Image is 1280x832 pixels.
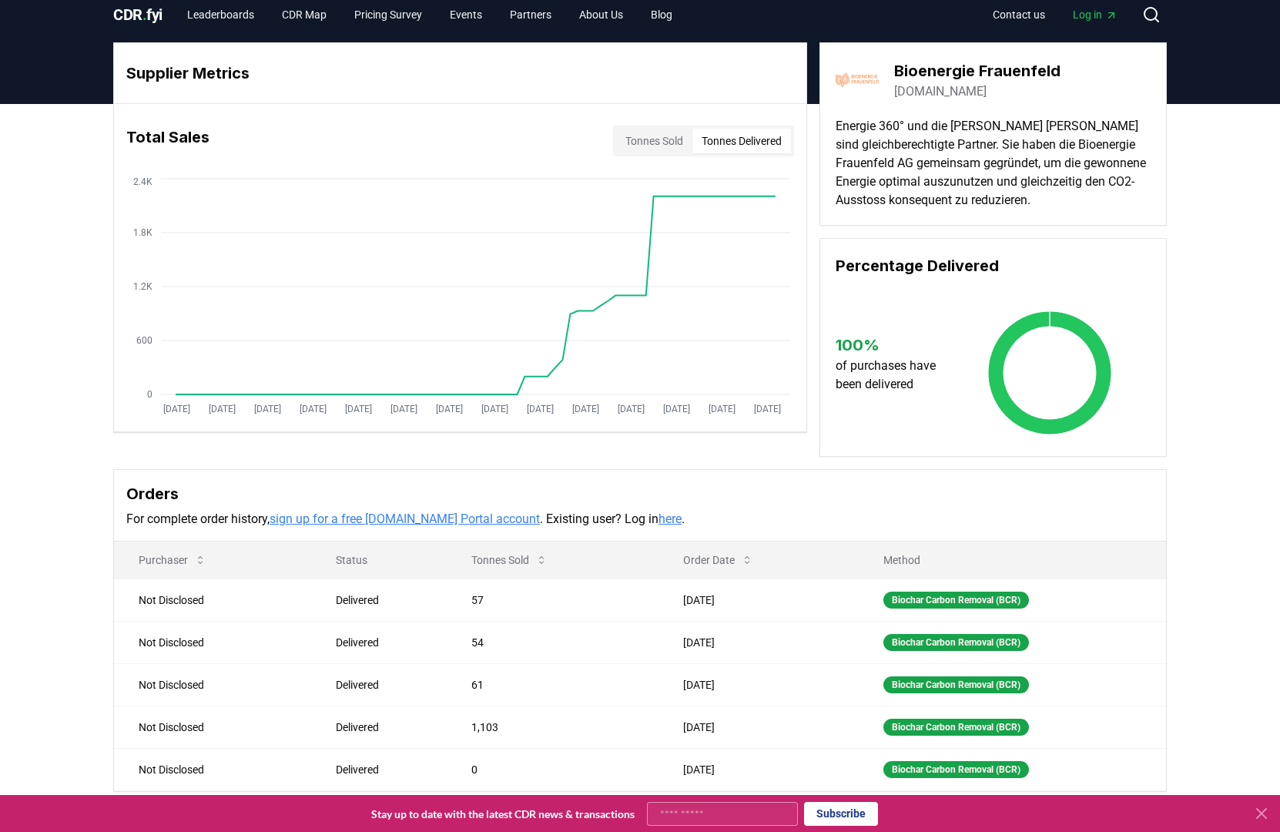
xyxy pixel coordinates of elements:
div: Delivered [336,635,435,650]
a: CDR.fyi [113,4,163,25]
div: Delivered [336,720,435,735]
tspan: [DATE] [300,404,327,414]
tspan: [DATE] [663,404,690,414]
td: Not Disclosed [114,579,311,621]
td: [DATE] [658,621,859,663]
tspan: [DATE] [709,404,735,414]
div: Delivered [336,762,435,777]
span: . [142,5,147,24]
tspan: [DATE] [754,404,781,414]
tspan: [DATE] [254,404,281,414]
div: Biochar Carbon Removal (BCR) [883,676,1029,693]
p: For complete order history, . Existing user? Log in . [126,510,1154,528]
td: 0 [447,748,658,790]
td: [DATE] [658,579,859,621]
tspan: [DATE] [436,404,463,414]
a: [DOMAIN_NAME] [894,82,987,101]
td: Not Disclosed [114,706,311,748]
tspan: [DATE] [481,404,508,414]
tspan: 600 [136,335,152,346]
button: Tonnes Sold [459,545,560,575]
div: Biochar Carbon Removal (BCR) [883,634,1029,651]
td: 1,103 [447,706,658,748]
td: [DATE] [658,663,859,706]
p: Energie 360° und die [PERSON_NAME] [PERSON_NAME] sind gleichberechtigte Partner. Sie haben die Bi... [836,117,1151,210]
button: Purchaser [126,545,219,575]
a: Log in [1061,1,1130,29]
div: Delivered [336,592,435,608]
a: Blog [638,1,685,29]
button: Tonnes Delivered [692,129,791,153]
a: Contact us [980,1,1057,29]
p: Status [323,552,435,568]
td: 57 [447,579,658,621]
a: sign up for a free [DOMAIN_NAME] Portal account [270,512,540,526]
p: of purchases have been delivered [836,357,950,394]
a: Events [437,1,494,29]
img: Bioenergie Frauenfeld-logo [836,59,879,102]
td: [DATE] [658,748,859,790]
div: Delivered [336,677,435,693]
h3: Orders [126,482,1154,505]
a: here [658,512,682,526]
nav: Main [175,1,685,29]
div: Biochar Carbon Removal (BCR) [883,719,1029,736]
td: Not Disclosed [114,663,311,706]
tspan: [DATE] [390,404,417,414]
div: Biochar Carbon Removal (BCR) [883,592,1029,609]
tspan: 0 [147,389,152,400]
tspan: [DATE] [345,404,372,414]
td: Not Disclosed [114,621,311,663]
a: CDR Map [270,1,339,29]
a: Partners [498,1,564,29]
span: CDR fyi [113,5,163,24]
tspan: 1.2K [133,281,152,292]
button: Order Date [671,545,766,575]
button: Tonnes Sold [616,129,692,153]
nav: Main [980,1,1130,29]
div: Biochar Carbon Removal (BCR) [883,761,1029,778]
tspan: [DATE] [163,404,190,414]
h3: 100 % [836,334,950,357]
p: Method [871,552,1154,568]
tspan: [DATE] [572,404,599,414]
tspan: 1.8K [133,227,152,238]
tspan: [DATE] [618,404,645,414]
a: About Us [567,1,635,29]
td: Not Disclosed [114,748,311,790]
h3: Total Sales [126,126,209,156]
td: 61 [447,663,658,706]
h3: Supplier Metrics [126,62,794,85]
td: [DATE] [658,706,859,748]
h3: Percentage Delivered [836,254,1151,277]
a: Pricing Survey [342,1,434,29]
tspan: 2.4K [133,176,152,187]
td: 54 [447,621,658,663]
a: Leaderboards [175,1,266,29]
tspan: [DATE] [527,404,554,414]
h3: Bioenergie Frauenfeld [894,59,1061,82]
span: Log in [1073,7,1117,22]
tspan: [DATE] [209,404,236,414]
